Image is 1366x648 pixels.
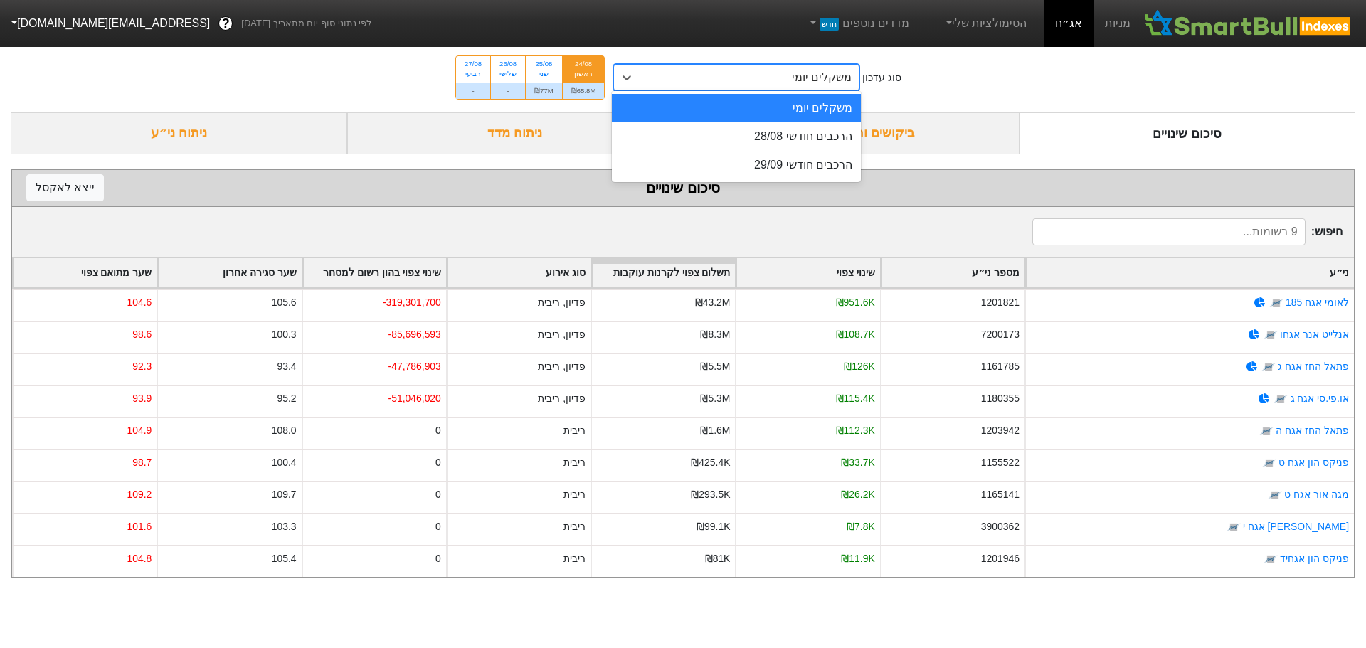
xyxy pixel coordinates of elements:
[127,423,152,438] div: 104.9
[1227,520,1241,534] img: tase link
[841,455,874,470] div: ₪33.7K
[841,487,874,502] div: ₪26.2K
[435,455,441,470] div: 0
[388,327,441,342] div: -85,696,593
[132,327,152,342] div: 98.6
[981,551,1020,566] div: 1201946
[700,423,730,438] div: ₪1.6M
[241,16,371,31] span: לפי נתוני סוף יום מתאריך [DATE]
[26,174,104,201] button: ייצא לאקסל
[881,258,1024,287] div: Toggle SortBy
[1020,112,1356,154] div: סיכום שינויים
[862,70,901,85] div: סוג עדכון
[836,391,875,406] div: ₪115.4K
[435,551,441,566] div: 0
[448,258,591,287] div: Toggle SortBy
[981,327,1020,342] div: 7200173
[347,112,684,154] div: ניתוח מדד
[1264,328,1278,342] img: tase link
[132,455,152,470] div: 98.7
[612,122,861,151] div: הרכבים חודשי 28/08
[222,14,230,33] span: ?
[465,59,482,69] div: 27/08
[563,455,586,470] div: ריבית
[981,423,1020,438] div: 1203942
[697,519,730,534] div: ₪99.1K
[802,9,915,38] a: מדדים נוספיםחדש
[388,359,441,374] div: -47,786,903
[836,423,875,438] div: ₪112.3K
[1286,297,1349,308] a: לאומי אגח 185
[538,391,586,406] div: פדיון, ריבית
[700,327,730,342] div: ₪8.3M
[1268,488,1282,502] img: tase link
[277,359,296,374] div: 93.4
[1032,218,1306,245] input: 9 רשומות...
[820,18,839,31] span: חדש
[272,551,297,566] div: 105.4
[158,258,301,287] div: Toggle SortBy
[938,9,1033,38] a: הסימולציות שלי
[1269,296,1283,310] img: tase link
[538,295,586,310] div: פדיון, ריבית
[499,69,517,79] div: שלישי
[383,295,441,310] div: -319,301,700
[303,258,446,287] div: Toggle SortBy
[563,487,586,502] div: ריבית
[14,258,157,287] div: Toggle SortBy
[1276,425,1349,436] a: פתאל החז אגח ה
[465,69,482,79] div: רביעי
[1274,392,1288,406] img: tase link
[435,519,441,534] div: 0
[1264,552,1278,566] img: tase link
[11,112,347,154] div: ניתוח ני״ע
[705,551,731,566] div: ₪81K
[456,83,490,99] div: -
[700,391,730,406] div: ₪5.3M
[277,391,296,406] div: 95.2
[844,359,874,374] div: ₪126K
[981,295,1020,310] div: 1201821
[1278,457,1349,468] a: פניקס הון אגח ט
[1259,424,1274,438] img: tase link
[1280,329,1349,340] a: אנלייט אנר אגחו
[388,391,441,406] div: -51,046,020
[132,359,152,374] div: 92.3
[592,258,735,287] div: Toggle SortBy
[981,391,1020,406] div: 1180355
[26,177,1340,198] div: סיכום שינויים
[695,295,731,310] div: ₪43.2M
[981,487,1020,502] div: 1165141
[1261,360,1276,374] img: tase link
[981,359,1020,374] div: 1161785
[435,423,441,438] div: 0
[1243,521,1349,532] a: [PERSON_NAME] אגח י
[1142,9,1355,38] img: SmartBull
[538,359,586,374] div: פדיון, ריבית
[538,327,586,342] div: פדיון, ריבית
[272,327,297,342] div: 100.3
[691,487,730,502] div: ₪293.5K
[499,59,517,69] div: 26/08
[981,519,1020,534] div: 3900362
[981,455,1020,470] div: 1155522
[526,83,562,99] div: ₪77M
[691,455,730,470] div: ₪425.4K
[1262,456,1276,470] img: tase link
[700,359,730,374] div: ₪5.5M
[272,487,297,502] div: 109.7
[272,423,297,438] div: 108.0
[792,69,852,86] div: משקלים יומי
[1026,258,1354,287] div: Toggle SortBy
[563,83,605,99] div: ₪65.8M
[1280,553,1349,564] a: פניקס הון אגחיד
[563,423,586,438] div: ריבית
[491,83,525,99] div: -
[1284,489,1349,500] a: מגה אור אגח ט
[571,69,596,79] div: ראשון
[836,327,875,342] div: ₪108.7K
[612,151,861,179] div: הרכבים חודשי 29/09
[612,94,861,122] div: משקלים יומי
[272,455,297,470] div: 100.4
[1032,218,1343,245] span: חיפוש :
